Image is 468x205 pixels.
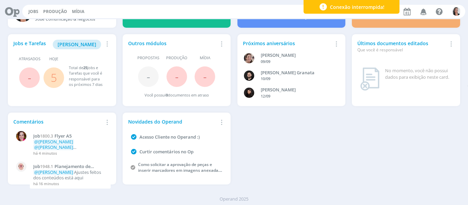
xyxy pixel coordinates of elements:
button: Jobs [26,9,40,14]
div: Sobe Comunicação & Negócios [35,16,102,22]
div: Bruno Corralo Granata [261,69,333,76]
a: [PERSON_NAME] [53,41,101,47]
span: - [175,69,178,84]
img: B [16,131,26,141]
span: 10/09 [261,76,270,81]
img: C [452,7,461,16]
img: A [16,162,26,172]
span: Conexão interrompida! [330,3,384,11]
a: Jobs [28,9,38,14]
img: L [244,88,254,98]
span: Atrasados [19,56,40,62]
img: dashboard_not_found.png [360,67,380,91]
p: Ajustes feitos dos conteúdos está aqui [33,170,107,180]
span: - [147,69,150,84]
div: Outros módulos [128,40,217,47]
a: Mídia [72,9,84,14]
span: @[PERSON_NAME] [34,144,73,150]
span: 1800.3 [40,133,53,139]
a: Produção [43,9,67,14]
span: 09/09 [261,59,270,64]
span: 25 [83,65,87,70]
button: Mídia [70,9,86,14]
a: Acesso Cliente no Operand :) [139,134,200,140]
div: Aline Beatriz Jackisch [261,52,333,59]
span: Hoje [49,56,58,62]
a: 5 [51,70,57,85]
img: B [244,71,254,81]
div: Luana da Silva de Andrade [261,87,333,93]
a: Curtir comentários no Op [139,149,194,155]
span: Mídia [200,55,210,61]
p: opções de flyer A5 ajustadas conforme o doc de redação. Materiais atualizados... [33,139,107,150]
a: Job1948.1Planejamento de editorias [33,164,107,169]
span: há 4 minutos [33,151,57,156]
span: [PERSON_NAME] [58,41,96,48]
button: Produção [41,9,69,14]
div: Últimos documentos editados [357,40,446,53]
img: A [244,53,254,63]
span: Planejamento de editorias [33,163,90,175]
button: C [452,5,461,17]
button: [PERSON_NAME] [53,40,101,49]
span: 0 [166,92,168,98]
div: Próximos aniversários [243,40,332,47]
a: Job1800.3Flyer A5 [33,133,107,139]
div: Horas apontadas hoje! [300,5,321,20]
div: Total de Jobs e Tarefas que você é responsável para os próximos 7 dias [69,65,104,88]
div: Que você é responsável [357,47,446,53]
span: Flyer A5 [54,133,72,139]
span: 1948.1 [40,164,53,169]
div: Novidades do Operand [128,118,217,125]
div: Jobs e Tarefas [13,40,102,49]
span: Produção [166,55,187,61]
div: Comentários [13,118,102,125]
span: Propostas [137,55,159,61]
span: @[PERSON_NAME] [34,169,73,175]
span: @[PERSON_NAME] [34,150,73,156]
span: 12/09 [261,93,270,99]
div: Você possui documentos em atraso [145,92,209,98]
span: - [28,70,31,85]
span: há 16 minutos [33,181,59,186]
a: Como solicitar a aprovação de peças e inserir marcadores em imagens anexadas a um job? [138,162,224,179]
span: - [203,69,207,84]
div: No momento, você não possui dados para exibição neste card. [385,67,452,81]
span: @[PERSON_NAME] [34,139,73,145]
